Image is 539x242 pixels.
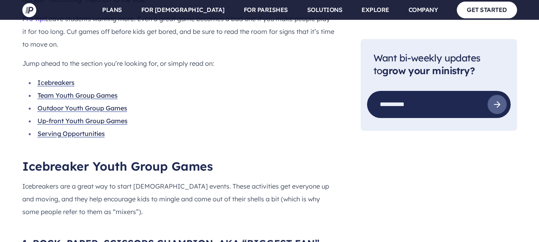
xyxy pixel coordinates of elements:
h2: Icebreaker Youth Group Games [22,159,335,173]
a: Outdoor Youth Group Games [38,104,127,112]
a: Up-front Youth Group Games [38,117,128,125]
a: GET STARTED [457,2,517,18]
p: Leave students wanting more. Even a great game becomes a bad one if you make people play it for t... [22,12,335,51]
p: Jump ahead to the section you’re looking for, or simply read on: [22,57,335,70]
strong: grow your ministry? [382,65,475,77]
a: Icebreakers [38,79,75,87]
a: Team Youth Group Games [38,91,118,99]
span: Want bi-weekly updates to [373,52,481,77]
a: Serving Opportunities [38,130,105,138]
p: Icebreakers are a great way to start [DEMOGRAPHIC_DATA] events. These activities get everyone up ... [22,180,335,218]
